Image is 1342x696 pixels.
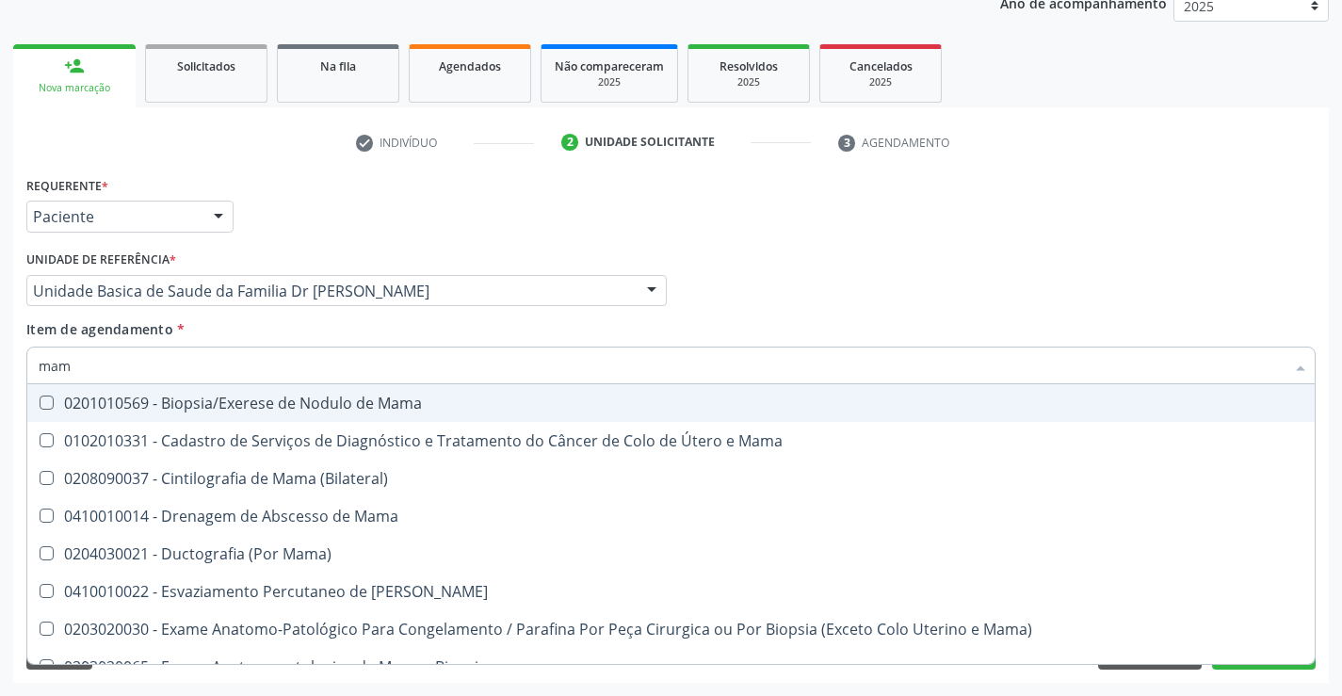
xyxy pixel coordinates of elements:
[39,509,1303,524] div: 0410010014 - Drenagem de Abscesso de Mama
[720,58,778,74] span: Resolvidos
[64,56,85,76] div: person_add
[39,546,1303,561] div: 0204030021 - Ductografia (Por Mama)
[849,58,913,74] span: Cancelados
[33,282,628,300] span: Unidade Basica de Saude da Familia Dr [PERSON_NAME]
[26,171,108,201] label: Requerente
[39,396,1303,411] div: 0201010569 - Biopsia/Exerese de Nodulo de Mama
[26,81,122,95] div: Nova marcação
[33,207,195,226] span: Paciente
[26,320,173,338] span: Item de agendamento
[39,584,1303,599] div: 0410010022 - Esvaziamento Percutaneo de [PERSON_NAME]
[39,471,1303,486] div: 0208090037 - Cintilografia de Mama (Bilateral)
[39,659,1303,674] div: 0203020065 - Exame Anatomopatologico de Mama - Biopsia
[555,75,664,89] div: 2025
[439,58,501,74] span: Agendados
[555,58,664,74] span: Não compareceram
[585,134,715,151] div: Unidade solicitante
[39,347,1285,384] input: Buscar por procedimentos
[320,58,356,74] span: Na fila
[39,433,1303,448] div: 0102010331 - Cadastro de Serviços de Diagnóstico e Tratamento do Câncer de Colo de Útero e Mama
[833,75,928,89] div: 2025
[177,58,235,74] span: Solicitados
[26,246,176,275] label: Unidade de referência
[702,75,796,89] div: 2025
[39,622,1303,637] div: 0203020030 - Exame Anatomo-Patológico Para Congelamento / Parafina Por Peça Cirurgica ou Por Biop...
[561,134,578,151] div: 2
